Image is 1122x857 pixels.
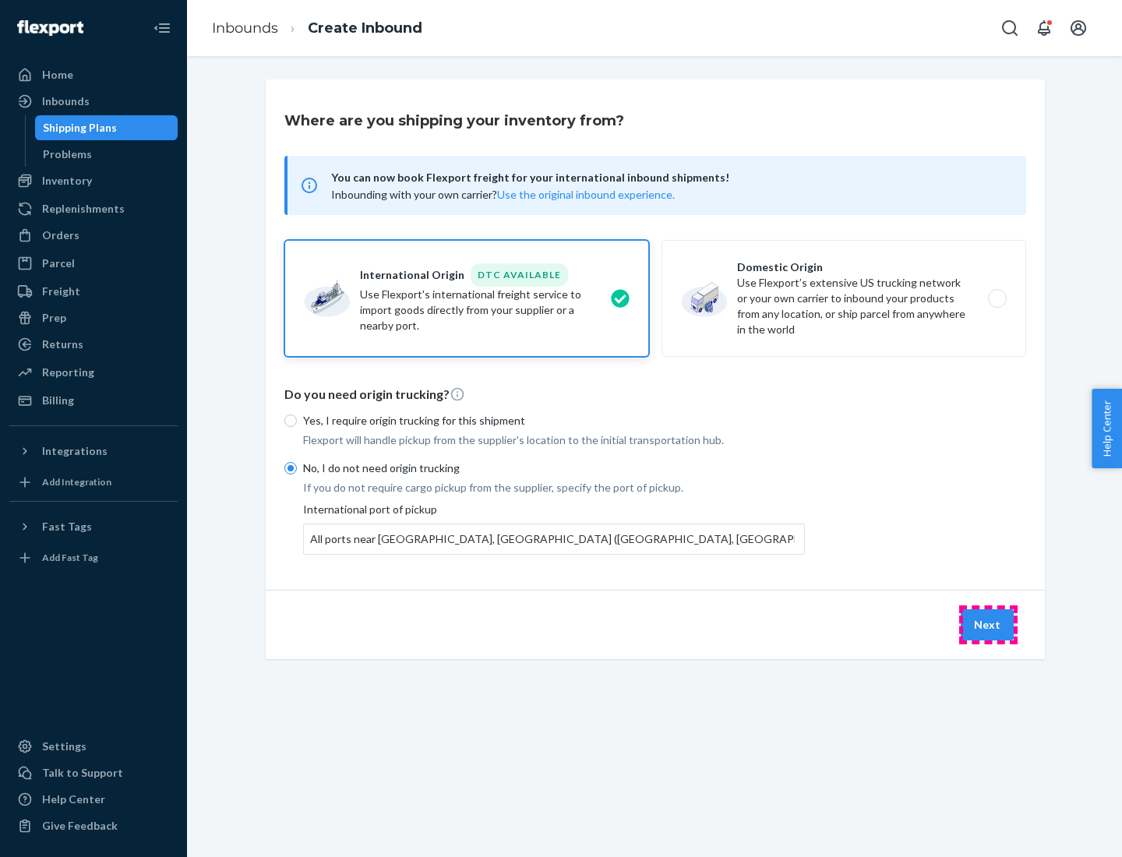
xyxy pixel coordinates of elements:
[497,187,675,203] button: Use the original inbound experience.
[42,67,73,83] div: Home
[303,460,805,476] p: No, I do not need origin trucking
[199,5,435,51] ol: breadcrumbs
[42,173,92,189] div: Inventory
[284,111,624,131] h3: Where are you shipping your inventory from?
[9,470,178,495] a: Add Integration
[42,93,90,109] div: Inbounds
[9,62,178,87] a: Home
[42,475,111,488] div: Add Integration
[303,502,805,555] div: International port of pickup
[42,310,66,326] div: Prep
[42,551,98,564] div: Add Fast Tag
[303,432,805,448] p: Flexport will handle pickup from the supplier's location to the initial transportation hub.
[42,284,80,299] div: Freight
[17,20,83,36] img: Flexport logo
[1028,12,1060,44] button: Open notifications
[331,168,1007,187] span: You can now book Flexport freight for your international inbound shipments!
[961,609,1014,640] button: Next
[9,787,178,812] a: Help Center
[42,765,123,781] div: Talk to Support
[42,227,79,243] div: Orders
[9,439,178,464] button: Integrations
[284,414,297,427] input: Yes, I require origin trucking for this shipment
[9,223,178,248] a: Orders
[146,12,178,44] button: Close Navigation
[284,462,297,474] input: No, I do not need origin trucking
[284,386,1026,404] p: Do you need origin trucking?
[42,201,125,217] div: Replenishments
[42,365,94,380] div: Reporting
[9,360,178,385] a: Reporting
[42,443,108,459] div: Integrations
[9,514,178,539] button: Fast Tags
[42,519,92,534] div: Fast Tags
[9,196,178,221] a: Replenishments
[35,142,178,167] a: Problems
[9,305,178,330] a: Prep
[9,813,178,838] button: Give Feedback
[9,279,178,304] a: Freight
[42,393,74,408] div: Billing
[9,168,178,193] a: Inventory
[9,734,178,759] a: Settings
[42,818,118,834] div: Give Feedback
[9,251,178,276] a: Parcel
[1092,389,1122,468] button: Help Center
[303,480,805,496] p: If you do not require cargo pickup from the supplier, specify the port of pickup.
[42,792,105,807] div: Help Center
[9,89,178,114] a: Inbounds
[308,19,422,37] a: Create Inbound
[994,12,1025,44] button: Open Search Box
[42,337,83,352] div: Returns
[43,146,92,162] div: Problems
[9,545,178,570] a: Add Fast Tag
[42,739,86,754] div: Settings
[9,332,178,357] a: Returns
[43,120,117,136] div: Shipping Plans
[212,19,278,37] a: Inbounds
[331,188,675,201] span: Inbounding with your own carrier?
[303,413,805,428] p: Yes, I require origin trucking for this shipment
[9,388,178,413] a: Billing
[1063,12,1094,44] button: Open account menu
[9,760,178,785] a: Talk to Support
[42,256,75,271] div: Parcel
[35,115,178,140] a: Shipping Plans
